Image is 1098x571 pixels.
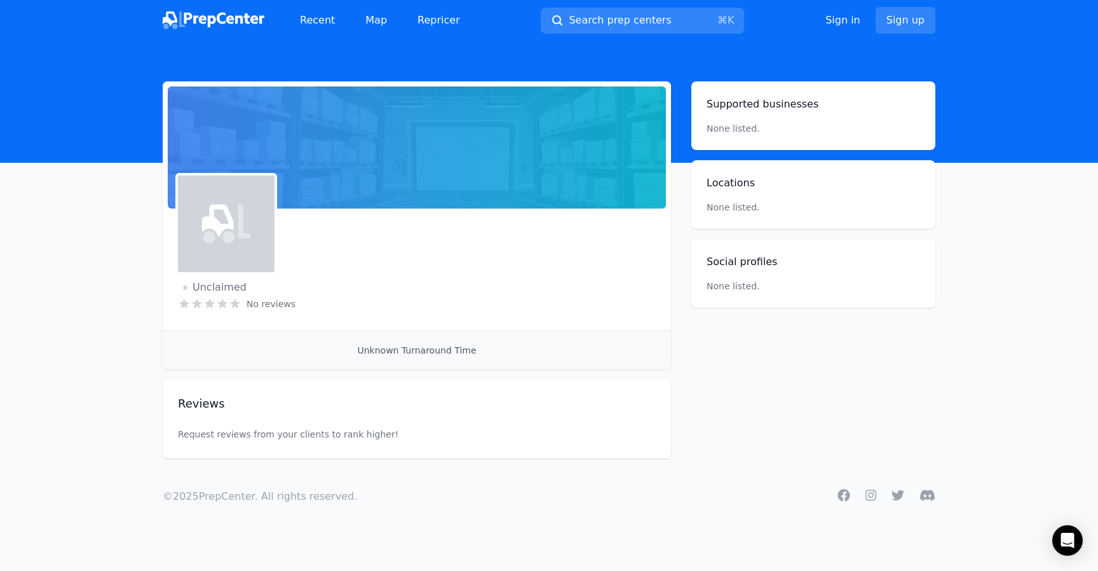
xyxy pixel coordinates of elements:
[290,8,345,33] a: Recent
[569,13,671,28] span: Search prep centers
[876,7,935,34] a: Sign up
[202,200,250,248] img: icon-light.svg
[707,280,760,292] p: None listed.
[178,395,615,413] h2: Reviews
[728,14,735,26] kbd: K
[707,175,920,191] h2: Locations
[247,298,295,310] span: No reviews
[355,8,397,33] a: Map
[707,201,920,214] p: None listed.
[357,345,476,355] span: Unknown Turnaround Time
[163,489,357,504] p: © 2025 PrepCenter. All rights reserved.
[178,402,656,466] p: Request reviews from your clients to rank higher!
[163,11,264,29] img: PrepCenter
[541,8,744,34] button: Search prep centers⌘K
[707,97,920,112] h2: Supported businesses
[707,122,760,135] p: None listed.
[407,8,470,33] a: Repricer
[707,254,920,270] h2: Social profiles
[1052,525,1083,556] div: Open Intercom Messenger
[717,14,728,26] kbd: ⌘
[183,280,247,295] span: Unclaimed
[825,13,860,28] a: Sign in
